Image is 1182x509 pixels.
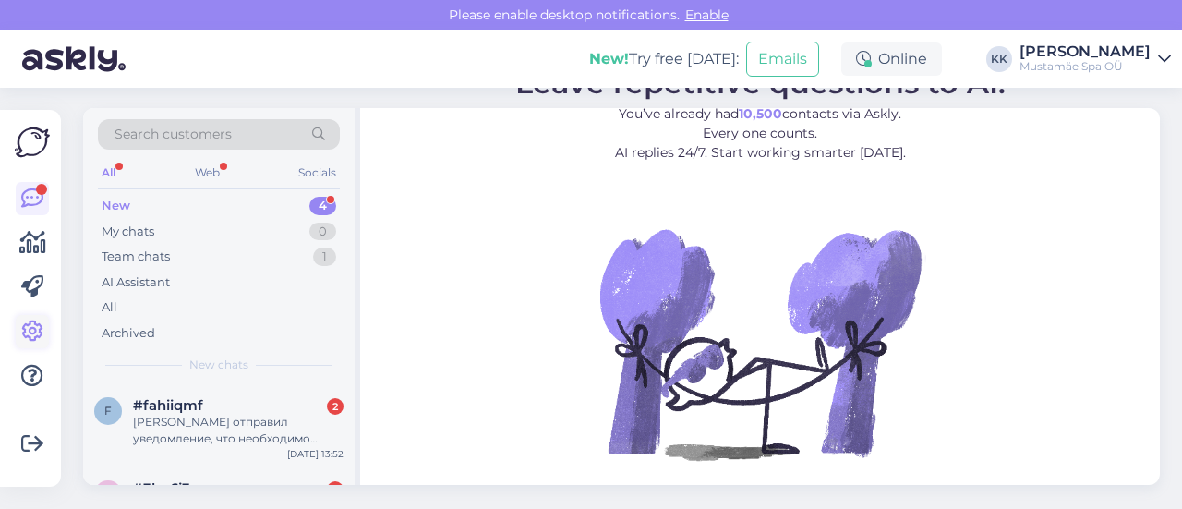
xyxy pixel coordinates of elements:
[1019,59,1151,74] div: Mustamäe Spa OÜ
[327,398,344,415] div: 2
[133,480,212,497] span: #3ho6j3uw
[515,104,1006,163] p: You’ve already had contacts via Askly. Every one counts. AI replies 24/7. Start working smarter [...
[15,125,50,160] img: Askly Logo
[102,324,155,343] div: Archived
[189,357,248,373] span: New chats
[1019,44,1151,59] div: [PERSON_NAME]
[102,273,170,292] div: AI Assistant
[287,447,344,461] div: [DATE] 13:52
[98,161,119,185] div: All
[327,481,344,498] div: 2
[313,248,336,266] div: 1
[589,48,739,70] div: Try free [DATE]:
[295,161,340,185] div: Socials
[739,105,782,122] b: 10,500
[746,42,819,77] button: Emails
[102,223,154,241] div: My chats
[102,298,117,317] div: All
[986,46,1012,72] div: KK
[680,6,734,23] span: Enable
[104,404,112,418] span: f
[309,223,336,241] div: 0
[115,125,232,144] span: Search customers
[309,197,336,215] div: 4
[841,42,942,76] div: Online
[191,161,223,185] div: Web
[1019,44,1171,74] a: [PERSON_NAME]Mustamäe Spa OÜ
[133,414,344,447] div: [PERSON_NAME] отправил уведомление, что необходимо связаться с поставщиком услуг и предоставить к...
[133,397,203,414] span: #fahiiqmf
[589,50,629,67] b: New!
[102,248,170,266] div: Team chats
[102,197,130,215] div: New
